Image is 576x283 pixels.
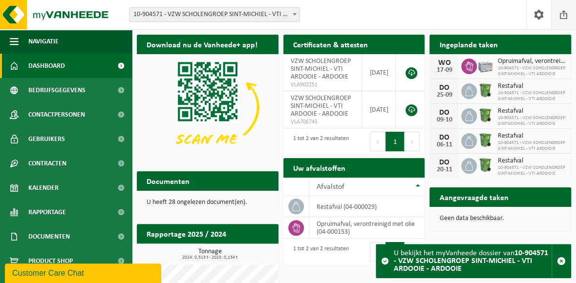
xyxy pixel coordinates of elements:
[497,82,566,90] span: Restafval
[137,54,278,160] img: Download de VHEPlus App
[147,199,269,206] p: U heeft 28 ongelezen document(en).
[497,90,566,102] span: 10-904571 - VZW SCHOLENGROEP SINT-MICHIEL - VTI ARDOOIE
[497,165,566,177] span: 10-904571 - VZW SCHOLENGROEP SINT-MICHIEL - VTI ARDOOIE
[129,7,300,22] span: 10-904571 - VZW SCHOLENGROEP SINT-MICHIEL - VTI ARDOOIE - ARDOOIE
[477,57,493,74] img: PB-LB-0680-HPE-GY-11
[142,248,278,260] h3: Tonnage
[137,35,267,54] h2: Download nu de Vanheede+ app!
[434,59,454,67] div: WO
[429,187,518,206] h2: Aangevraagde taken
[477,82,493,99] img: WB-0370-HPE-GN-50
[291,95,351,118] span: VZW SCHOLENGROEP SINT-MICHIEL - VTI ARDOOIE - ARDOOIE
[434,166,454,173] div: 20-11
[28,224,70,249] span: Documenten
[477,107,493,123] img: WB-0370-HPE-GN-50
[434,141,454,148] div: 06-11
[28,176,59,200] span: Kalender
[362,54,396,91] td: [DATE]
[28,102,85,127] span: Contactpersonen
[370,242,385,262] button: Previous
[28,29,59,54] span: Navigatie
[137,171,199,190] h2: Documenten
[317,183,344,191] span: Afvalstof
[394,244,552,278] div: U bekijkt het myVanheede dossier van
[477,157,493,173] img: WB-0370-HPE-GN-50
[291,58,351,81] span: VZW SCHOLENGROEP SINT-MICHIEL - VTI ARDOOIE - ARDOOIE
[288,241,349,263] div: 1 tot 2 van 2 resultaten
[362,91,396,128] td: [DATE]
[28,54,65,78] span: Dashboard
[497,65,566,77] span: 10-904571 - VZW SCHOLENGROEP SINT-MICHIEL - VTI ARDOOIE
[291,81,355,89] span: VLA902251
[370,132,385,151] button: Previous
[434,109,454,117] div: DO
[291,118,355,126] span: VLA706745
[206,243,277,263] a: Bekijk rapportage
[309,217,425,239] td: opruimafval, verontreinigd met olie (04-000153)
[497,115,566,127] span: 10-904571 - VZW SCHOLENGROEP SINT-MICHIEL - VTI ARDOOIE
[28,151,66,176] span: Contracten
[497,132,566,140] span: Restafval
[5,262,163,283] iframe: chat widget
[129,8,299,21] span: 10-904571 - VZW SCHOLENGROEP SINT-MICHIEL - VTI ARDOOIE - ARDOOIE
[385,132,405,151] button: 1
[288,131,349,152] div: 1 tot 2 van 2 resultaten
[477,132,493,148] img: WB-0370-HPE-GN-50
[434,134,454,141] div: DO
[434,67,454,74] div: 17-09
[28,78,85,102] span: Bedrijfsgegevens
[28,200,66,224] span: Rapportage
[309,196,425,217] td: restafval (04-000029)
[385,242,405,262] button: 1
[429,35,507,54] h2: Ingeplande taken
[394,249,548,273] strong: 10-904571 - VZW SCHOLENGROEP SINT-MICHIEL - VTI ARDOOIE - ARDOOIE
[497,140,566,152] span: 10-904571 - VZW SCHOLENGROEP SINT-MICHIEL - VTI ARDOOIE
[497,157,566,165] span: Restafval
[28,249,73,273] span: Product Shop
[497,58,566,65] span: Opruimafval, verontreinigd met olie
[439,215,561,222] p: Geen data beschikbaar.
[434,117,454,123] div: 09-10
[283,158,355,177] h2: Uw afvalstoffen
[283,35,378,54] h2: Certificaten & attesten
[137,224,236,243] h2: Rapportage 2025 / 2024
[497,107,566,115] span: Restafval
[28,127,65,151] span: Gebruikers
[142,255,278,260] span: 2024: 0,513 t - 2025: 0,134 t
[405,132,420,151] button: Next
[405,242,420,262] button: Next
[434,92,454,99] div: 25-09
[434,84,454,92] div: DO
[434,159,454,166] div: DO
